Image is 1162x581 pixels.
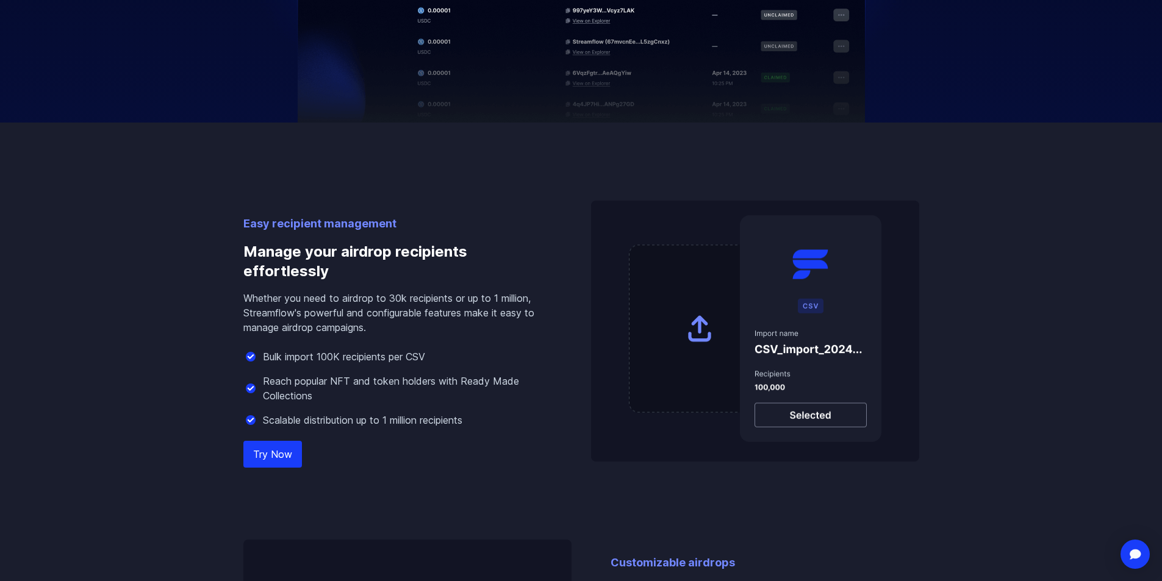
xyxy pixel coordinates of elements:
h3: Manage your airdrop recipients effortlessly [243,232,552,291]
p: Reach popular NFT and token holders with Ready Made Collections [263,374,552,403]
p: Easy recipient management [243,215,552,232]
p: Scalable distribution up to 1 million recipients [263,413,462,427]
div: Open Intercom Messenger [1121,540,1150,569]
p: Whether you need to airdrop to 30k recipients or up to 1 million, Streamflow's powerful and confi... [243,291,552,335]
a: Try Now [243,441,302,468]
p: Bulk import 100K recipients per CSV [263,349,425,364]
p: Customizable airdrops [611,554,919,571]
img: Manage your airdrop recipients effortlessly [591,201,919,462]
